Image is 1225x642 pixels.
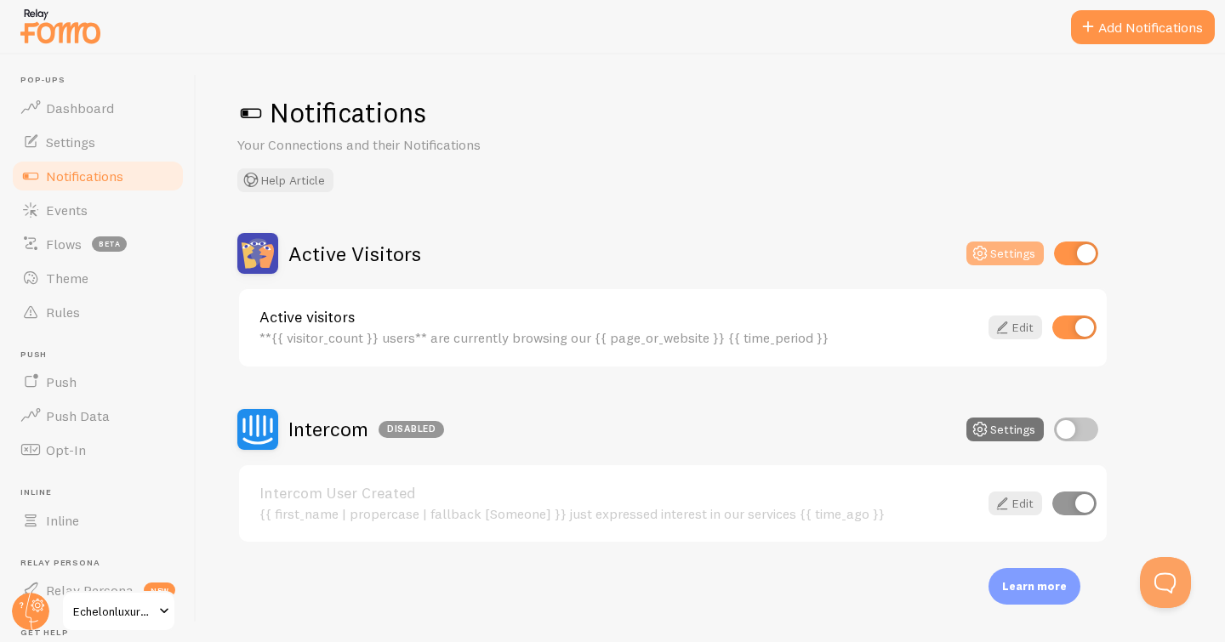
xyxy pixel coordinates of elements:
h1: Notifications [237,95,1184,130]
a: Intercom User Created [259,486,978,501]
span: Pop-ups [20,75,185,86]
span: Get Help [20,628,185,639]
span: Inline [20,487,185,498]
button: Settings [966,418,1044,441]
a: Notifications [10,159,185,193]
a: Opt-In [10,433,185,467]
span: Theme [46,270,88,287]
a: Rules [10,295,185,329]
a: Inline [10,503,185,537]
a: Echelonluxuryproperties [61,591,176,632]
span: Inline [46,512,79,529]
h2: Active Visitors [288,241,421,267]
span: Relay Persona [20,558,185,569]
span: Opt-In [46,441,86,458]
span: Relay Persona [46,582,134,599]
a: Flows beta [10,227,185,261]
img: Intercom [237,409,278,450]
a: Events [10,193,185,227]
div: Disabled [379,421,444,438]
iframe: Help Scout Beacon - Open [1140,557,1191,608]
a: Push Data [10,399,185,433]
a: Relay Persona new [10,573,185,607]
a: Dashboard [10,91,185,125]
div: Learn more [989,568,1080,605]
a: Theme [10,261,185,295]
img: fomo-relay-logo-orange.svg [18,4,103,48]
a: Edit [989,315,1042,339]
p: Learn more [1002,578,1067,594]
button: Help Article [237,168,333,192]
h2: Intercom [288,416,444,442]
p: Your Connections and their Notifications [237,135,646,155]
span: Rules [46,304,80,321]
span: Flows [46,236,82,253]
div: {{ first_name | propercase | fallback [Someone] }} just expressed interest in our services {{ tim... [259,506,978,521]
a: Edit [989,491,1042,515]
span: new [144,582,175,598]
span: Dashboard [46,99,114,116]
span: Push Data [46,407,110,424]
span: Events [46,202,88,219]
span: Notifications [46,168,123,185]
span: Echelonluxuryproperties [73,601,154,622]
a: Active visitors [259,310,978,325]
button: Settings [966,241,1044,265]
span: beta [92,236,127,252]
img: Active Visitors [237,233,278,274]
a: Push [10,365,185,399]
span: Push [20,349,185,361]
span: Push [46,373,77,390]
div: **{{ visitor_count }} users** are currently browsing our {{ page_or_website }} {{ time_period }} [259,330,978,345]
span: Settings [46,134,95,151]
a: Settings [10,125,185,159]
